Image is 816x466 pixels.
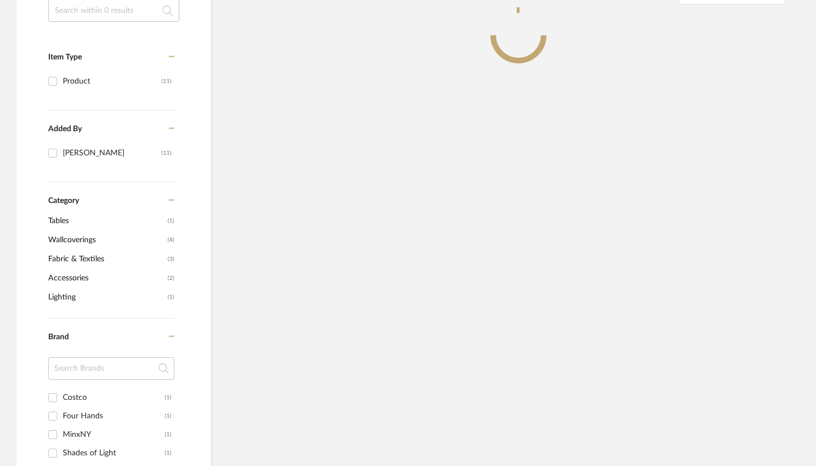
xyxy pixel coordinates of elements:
[63,444,165,462] div: Shades of Light
[63,72,161,90] div: Product
[48,53,82,61] span: Item Type
[48,196,79,206] span: Category
[48,269,165,288] span: Accessories
[48,211,165,230] span: Tables
[48,357,174,380] input: Search Brands
[168,288,174,306] span: (1)
[168,212,174,230] span: (1)
[168,250,174,268] span: (3)
[168,269,174,287] span: (2)
[161,144,171,162] div: (11)
[63,407,165,425] div: Four Hands
[63,426,165,444] div: MinxNY
[161,72,171,90] div: (11)
[168,231,174,249] span: (4)
[48,230,165,250] span: Wallcoverings
[48,250,165,269] span: Fabric & Textiles
[48,333,69,341] span: Brand
[165,407,171,425] div: (1)
[48,125,82,133] span: Added By
[165,444,171,462] div: (1)
[165,426,171,444] div: (1)
[165,389,171,407] div: (1)
[48,288,165,307] span: Lighting
[63,144,161,162] div: [PERSON_NAME]
[63,389,165,407] div: Costco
